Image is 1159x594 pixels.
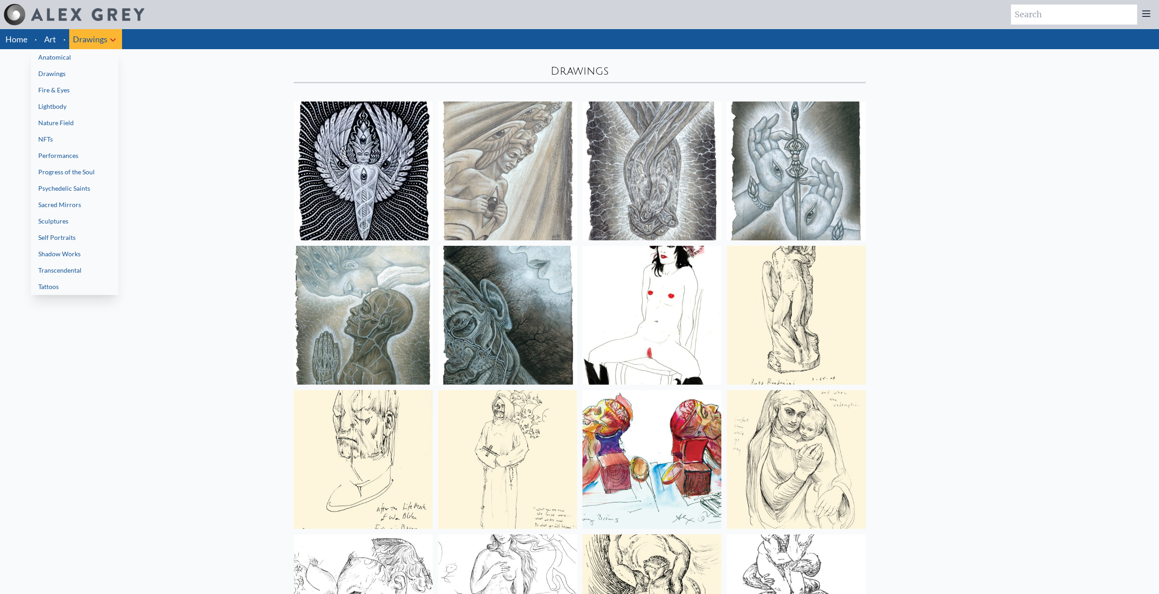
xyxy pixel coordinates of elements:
[31,197,118,213] a: Sacred Mirrors
[31,246,118,262] a: Shadow Works
[31,279,118,295] a: Tattoos
[31,131,118,147] a: NFTs
[31,147,118,164] a: Performances
[31,49,118,66] a: Anatomical
[31,229,118,246] a: Self Portraits
[31,66,118,82] a: Drawings
[31,213,118,229] a: Sculptures
[31,164,118,180] a: Progress of the Soul
[31,115,118,131] a: Nature Field
[31,180,118,197] a: Psychedelic Saints
[31,262,118,279] a: Transcendental
[31,82,118,98] a: Fire & Eyes
[31,98,118,115] a: Lightbody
